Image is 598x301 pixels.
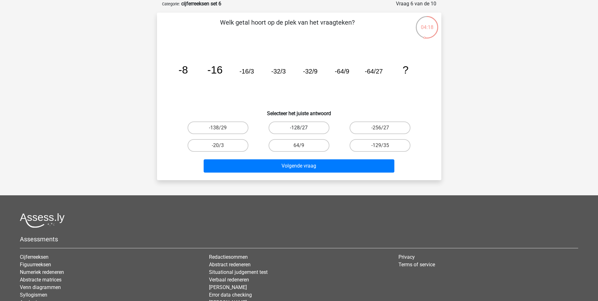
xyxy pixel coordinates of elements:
h6: Selecteer het juiste antwoord [167,105,431,116]
p: Welk getal hoort op de plek van het vraagteken? [167,18,408,37]
a: Cijferreeksen [20,254,49,260]
a: Verbaal redeneren [209,277,249,283]
a: Abstract redeneren [209,262,251,268]
a: Abstracte matrices [20,277,61,283]
img: Assessly logo [20,213,65,228]
tspan: ? [403,64,409,76]
small: Categorie: [162,2,180,6]
tspan: -64/27 [365,68,383,75]
a: Situational judgement test [209,269,268,275]
a: Redactiesommen [209,254,248,260]
a: Error data checking [209,292,252,298]
label: -128/27 [269,121,329,134]
a: Figuurreeksen [20,262,51,268]
a: Syllogismen [20,292,47,298]
tspan: -32/3 [271,68,286,75]
tspan: -64/9 [335,68,349,75]
a: Privacy [398,254,415,260]
label: 64/9 [269,139,329,152]
div: 04:18 [415,15,439,31]
a: Venn diagrammen [20,284,61,290]
tspan: -16 [207,64,223,76]
tspan: -32/9 [303,68,317,75]
a: Terms of service [398,262,435,268]
a: [PERSON_NAME] [209,284,247,290]
button: Volgende vraag [204,159,394,173]
strong: cijferreeksen set 6 [181,1,221,7]
tspan: -16/3 [239,68,254,75]
label: -20/3 [188,139,248,152]
label: -129/35 [350,139,410,152]
h5: Assessments [20,235,578,243]
a: Numeriek redeneren [20,269,64,275]
tspan: -8 [178,64,188,76]
label: -138/29 [188,121,248,134]
label: -256/27 [350,121,410,134]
